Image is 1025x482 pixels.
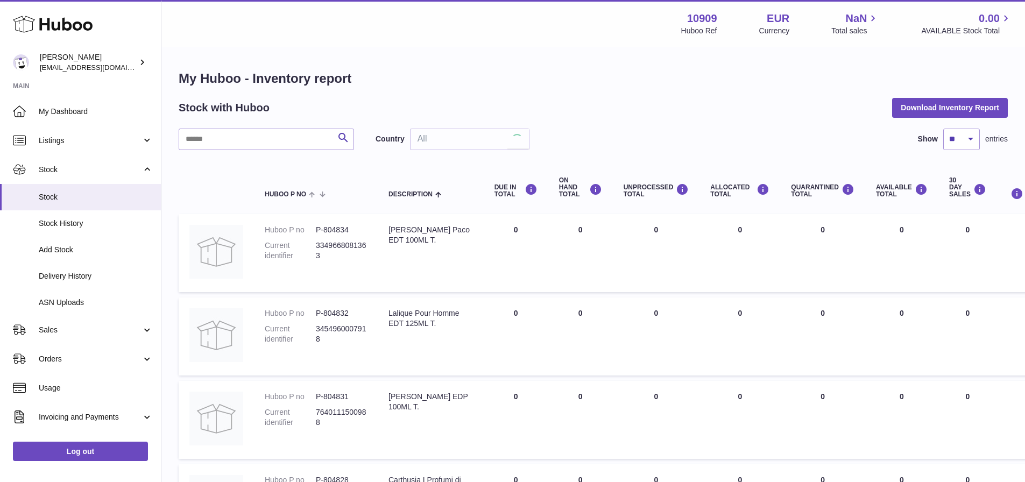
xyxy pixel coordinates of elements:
div: Currency [759,26,790,36]
td: 0 [699,297,780,375]
dt: Huboo P no [265,392,316,402]
span: Huboo P no [265,191,306,198]
span: Usage [39,383,153,393]
label: Show [918,134,938,144]
div: ON HAND Total [559,177,602,199]
span: 0 [821,225,825,234]
span: Delivery History [39,271,153,281]
dt: Huboo P no [265,225,316,235]
div: Huboo Ref [681,26,717,36]
dd: P-804831 [316,392,367,402]
dt: Current identifier [265,324,316,344]
span: 0.00 [979,11,1000,26]
button: Download Inventory Report [892,98,1008,117]
a: 0.00 AVAILABLE Stock Total [921,11,1012,36]
span: Add Stock [39,245,153,255]
span: Total sales [831,26,879,36]
td: 0 [699,381,780,459]
div: [PERSON_NAME] [40,52,137,73]
img: internalAdmin-10909@internal.huboo.com [13,54,29,70]
td: 0 [548,214,613,292]
td: 0 [548,381,613,459]
td: 0 [938,297,997,375]
dt: Current identifier [265,240,316,261]
td: 0 [938,381,997,459]
td: 0 [484,297,548,375]
td: 0 [699,214,780,292]
img: product image [189,225,243,279]
dd: 7640111500988 [316,407,367,428]
span: Invoicing and Payments [39,412,142,422]
div: [PERSON_NAME] Paco EDT 100ML T. [388,225,473,245]
div: DUE IN TOTAL [494,183,538,198]
td: 0 [938,214,997,292]
div: UNPROCESSED Total [624,183,689,198]
dd: P-804832 [316,308,367,318]
div: [PERSON_NAME] EDP 100ML T. [388,392,473,412]
div: Lalique Pour Homme EDT 125ML T. [388,308,473,329]
div: QUARANTINED Total [791,183,854,198]
span: ASN Uploads [39,297,153,308]
span: [EMAIL_ADDRESS][DOMAIN_NAME] [40,63,158,72]
strong: EUR [767,11,789,26]
dd: 3454960007918 [316,324,367,344]
h2: Stock with Huboo [179,101,270,115]
div: ALLOCATED Total [710,183,769,198]
dd: P-804834 [316,225,367,235]
h1: My Huboo - Inventory report [179,70,1008,87]
td: 0 [484,381,548,459]
label: Country [376,134,405,144]
span: Orders [39,354,142,364]
td: 0 [613,381,700,459]
span: My Dashboard [39,107,153,117]
img: product image [189,308,243,362]
td: 0 [613,297,700,375]
a: NaN Total sales [831,11,879,36]
td: 0 [484,214,548,292]
td: 0 [865,381,938,459]
dt: Current identifier [265,407,316,428]
dt: Huboo P no [265,308,316,318]
strong: 10909 [687,11,717,26]
td: 0 [548,297,613,375]
span: AVAILABLE Stock Total [921,26,1012,36]
span: Listings [39,136,142,146]
div: 30 DAY SALES [949,177,986,199]
span: entries [985,134,1008,144]
span: 0 [821,309,825,317]
div: AVAILABLE Total [876,183,928,198]
td: 0 [613,214,700,292]
a: Log out [13,442,148,461]
span: Sales [39,325,142,335]
span: Stock [39,165,142,175]
td: 0 [865,297,938,375]
span: Stock [39,192,153,202]
td: 0 [865,214,938,292]
span: Description [388,191,433,198]
span: 0 [821,392,825,401]
span: NaN [845,11,867,26]
img: product image [189,392,243,445]
span: Stock History [39,218,153,229]
dd: 3349668081363 [316,240,367,261]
